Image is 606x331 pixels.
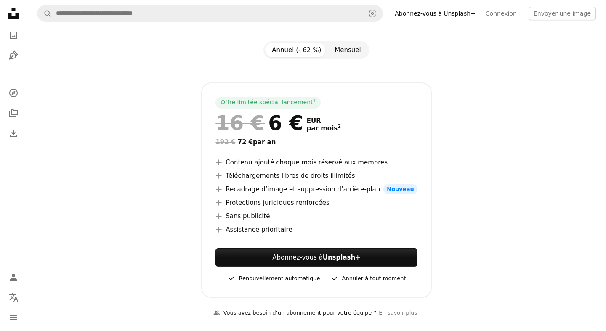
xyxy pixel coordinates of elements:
span: Nouveau [383,184,417,194]
a: 2 [336,124,343,132]
a: Abonnez-vous à Unsplash+ [390,7,481,20]
li: Sans publicité [215,211,417,221]
button: Envoyer une image [529,7,596,20]
a: Connexion / S’inscrire [5,269,22,286]
span: EUR [307,117,341,124]
span: 192 € [215,138,235,146]
div: 72 € par an [215,137,417,147]
button: Rechercher sur Unsplash [37,5,52,21]
a: 1 [311,98,318,107]
a: Illustrations [5,47,22,64]
div: Vous avez besoin d’un abonnement pour votre équipe ? [213,309,377,318]
form: Rechercher des visuels sur tout le site [37,5,383,22]
button: Recherche de visuels [362,5,383,21]
a: Connexion [481,7,522,20]
div: Annuler à tout moment [330,273,406,283]
button: Menu [5,309,22,326]
button: Annuel (- 62 %) [265,43,328,57]
strong: Unsplash+ [323,254,361,261]
a: Collections [5,105,22,122]
a: En savoir plus [376,306,420,320]
li: Recadrage d’image et suppression d’arrière-plan [215,184,417,194]
span: par mois [307,124,341,132]
a: Historique de téléchargement [5,125,22,142]
a: Accueil — Unsplash [5,5,22,24]
span: 16 € [215,112,265,134]
li: Assistance prioritaire [215,225,417,235]
li: Contenu ajouté chaque mois réservé aux membres [215,157,417,167]
sup: 1 [313,98,316,103]
button: Abonnez-vous àUnsplash+ [215,248,417,267]
li: Protections juridiques renforcées [215,198,417,208]
div: Offre limitée spécial lancement [215,97,321,109]
a: Photos [5,27,22,44]
button: Mensuel [328,43,367,57]
sup: 2 [338,124,341,129]
div: 6 € [215,112,303,134]
button: Langue [5,289,22,306]
div: Renouvellement automatique [227,273,320,283]
li: Téléchargements libres de droits illimités [215,171,417,181]
a: Explorer [5,85,22,101]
